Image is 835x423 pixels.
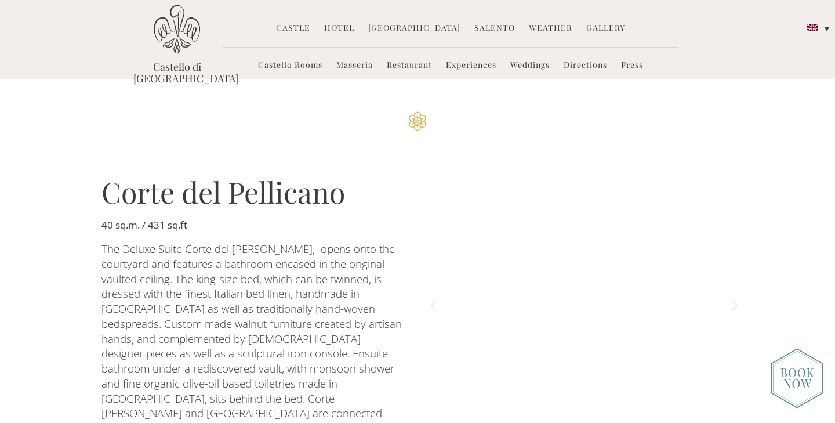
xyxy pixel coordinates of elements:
a: Experiences [446,59,496,73]
a: Weddings [510,59,550,73]
a: Weather [529,22,572,35]
a: Hotel [324,22,354,35]
a: Castello Rooms [258,59,322,73]
img: new-booknow.png [771,348,823,408]
a: Directions [564,59,607,73]
a: Restaurant [387,59,432,73]
a: Press [621,59,643,73]
a: Gallery [586,22,625,35]
div: Next slide [728,298,742,313]
div: 4 of 4 [420,194,748,416]
img: Corte Pellicano bathroom_U6A4059 [420,194,748,413]
img: English [807,24,818,31]
a: Castello di [GEOGRAPHIC_DATA] [133,61,220,84]
a: Masseria [336,59,373,73]
a: Salento [474,22,515,35]
b: 40 sq.m. / 431 sq.ft [101,218,187,232]
a: Castle [276,22,310,35]
h3: Corte del Pellicano [101,178,403,207]
div: Previous slide [426,298,441,313]
a: [GEOGRAPHIC_DATA] [368,22,460,35]
img: Castello di Ugento [154,5,200,54]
